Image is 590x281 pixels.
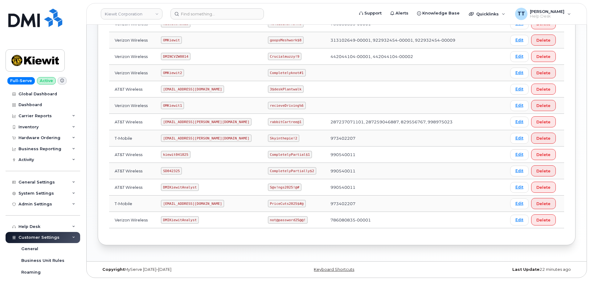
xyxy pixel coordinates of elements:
[268,216,308,224] code: not@password25@@!
[268,184,301,191] code: S@v!ngs2025!@#
[510,133,529,144] a: Edit
[531,116,556,127] button: Delete
[510,51,529,62] a: Edit
[416,267,576,272] div: 22 minutes ago
[268,36,304,44] code: goopsMeshwork$8
[386,7,413,19] a: Alerts
[536,70,551,76] span: Delete
[355,7,386,19] a: Support
[161,102,184,109] code: OMKiewit1
[510,198,529,209] a: Edit
[536,201,551,207] span: Delete
[325,48,468,65] td: 442044104-00001, 442044104-00002
[109,147,155,163] td: AT&T Wireless
[268,151,312,158] code: CompletelyPartial$1
[325,147,468,163] td: 990540011
[325,212,468,228] td: 786080835-00001
[170,8,264,19] input: Find something...
[530,9,564,14] span: [PERSON_NAME]
[364,10,382,16] span: Support
[161,200,224,207] code: [EMAIL_ADDRESS][DOMAIN_NAME]
[325,196,468,212] td: 973402207
[511,8,575,20] div: Travis Tedesco
[536,168,551,174] span: Delete
[531,214,556,225] button: Delete
[531,133,556,144] button: Delete
[510,149,529,160] a: Edit
[536,54,551,60] span: Delete
[465,8,510,20] div: Quicklinks
[531,84,556,95] button: Delete
[536,103,551,109] span: Delete
[161,118,252,126] code: [EMAIL_ADDRESS][PERSON_NAME][DOMAIN_NAME]
[101,8,162,19] a: Kiewit Corporation
[531,35,556,46] button: Delete
[268,85,304,93] code: 3$deskPlantwalk
[268,167,316,175] code: CompletelyPartially$2
[536,135,551,141] span: Delete
[314,267,354,272] a: Keyboard Shortcuts
[531,198,556,209] button: Delete
[268,134,299,142] code: Skyinthepie!2
[512,267,539,272] strong: Last Update
[476,11,499,16] span: Quicklinks
[531,182,556,193] button: Delete
[268,69,306,76] code: Completelyknot#1
[161,167,182,175] code: SD042325
[109,196,155,212] td: T-Mobile
[325,130,468,147] td: 973402207
[325,179,468,196] td: 990540011
[268,200,306,207] code: PriceCuts2025$#@
[510,100,529,111] a: Edit
[161,216,199,224] code: DMIKiewitAnalyst
[268,53,301,60] code: Crucialmuzzy!9
[109,97,155,114] td: Verizon Wireless
[531,149,556,160] button: Delete
[109,163,155,179] td: AT&T Wireless
[395,10,408,16] span: Alerts
[536,217,551,223] span: Delete
[510,68,529,78] a: Edit
[268,102,306,109] code: recieveDriving%6
[325,32,468,48] td: 313102649-00001, 922932454-00001, 922932454-00009
[109,130,155,147] td: T-Mobile
[510,84,529,95] a: Edit
[161,134,252,142] code: [EMAIL_ADDRESS][PERSON_NAME][DOMAIN_NAME]
[109,48,155,65] td: Verizon Wireless
[325,163,468,179] td: 990540011
[510,182,529,193] a: Edit
[563,254,585,276] iframe: Messenger Launcher
[531,165,556,176] button: Delete
[109,179,155,196] td: AT&T Wireless
[510,215,529,225] a: Edit
[531,67,556,78] button: Delete
[518,10,525,18] span: TT
[536,119,551,125] span: Delete
[536,37,551,43] span: Delete
[530,14,564,19] span: Help Desk
[161,53,190,60] code: DMINCVZW0814
[268,118,304,126] code: rabbitCartree@1
[510,117,529,127] a: Edit
[422,10,460,16] span: Knowledge Base
[109,81,155,97] td: AT&T Wireless
[161,69,184,76] code: OMKiewit2
[536,152,551,158] span: Delete
[325,114,468,130] td: 287237071101, 287259046887, 829556767, 998975023
[161,85,224,93] code: [EMAIL_ADDRESS][DOMAIN_NAME]
[109,114,155,130] td: AT&T Wireless
[161,151,190,158] code: kiewit041825
[531,51,556,62] button: Delete
[510,166,529,176] a: Edit
[510,35,529,46] a: Edit
[536,86,551,92] span: Delete
[109,65,155,81] td: Verizon Wireless
[531,100,556,111] button: Delete
[161,184,199,191] code: DMIKiewitAnalyst
[109,212,155,228] td: Verizon Wireless
[109,32,155,48] td: Verizon Wireless
[413,7,464,19] a: Knowledge Base
[161,36,182,44] code: OMKiewit
[536,184,551,190] span: Delete
[102,267,125,272] strong: Copyright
